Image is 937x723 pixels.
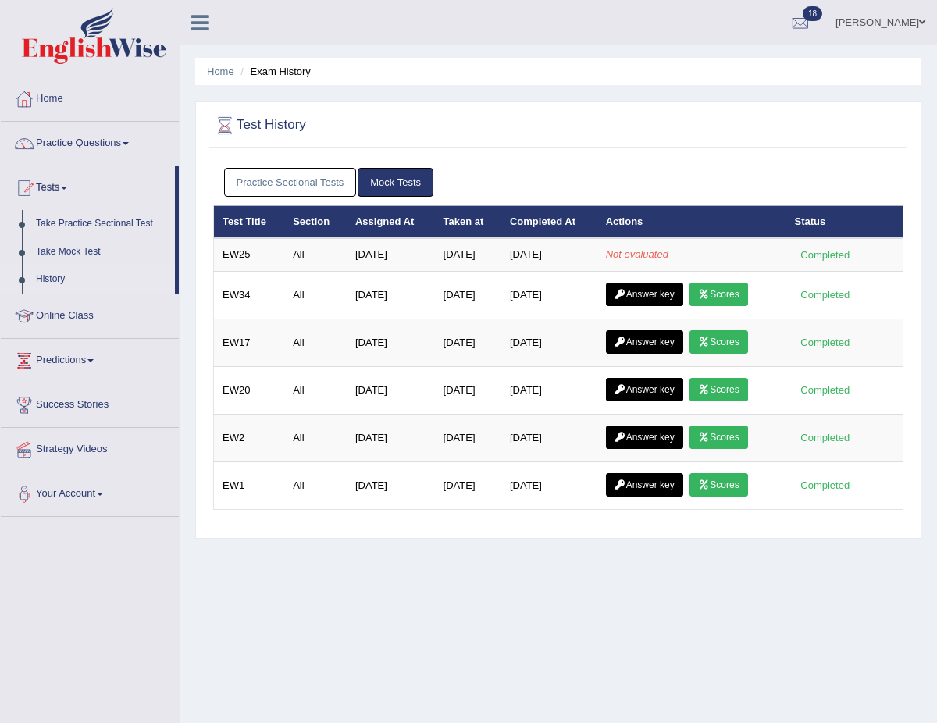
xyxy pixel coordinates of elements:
[237,64,311,79] li: Exam History
[347,205,435,238] th: Assigned At
[29,238,175,266] a: Take Mock Test
[1,339,179,378] a: Predictions
[284,319,347,366] td: All
[214,238,285,271] td: EW25
[803,6,822,21] span: 18
[435,319,501,366] td: [DATE]
[29,265,175,294] a: History
[1,428,179,467] a: Strategy Videos
[501,461,597,509] td: [DATE]
[435,461,501,509] td: [DATE]
[358,168,433,197] a: Mock Tests
[284,271,347,319] td: All
[1,383,179,422] a: Success Stories
[214,461,285,509] td: EW1
[213,114,641,137] h2: Test History
[347,271,435,319] td: [DATE]
[795,477,856,493] div: Completed
[606,330,683,354] a: Answer key
[501,271,597,319] td: [DATE]
[435,205,501,238] th: Taken at
[501,319,597,366] td: [DATE]
[207,66,234,77] a: Home
[347,319,435,366] td: [DATE]
[214,205,285,238] th: Test Title
[214,414,285,461] td: EW2
[795,287,856,303] div: Completed
[795,247,856,263] div: Completed
[435,271,501,319] td: [DATE]
[284,461,347,509] td: All
[435,366,501,414] td: [DATE]
[689,283,747,306] a: Scores
[1,122,179,161] a: Practice Questions
[689,378,747,401] a: Scores
[795,429,856,446] div: Completed
[214,319,285,366] td: EW17
[501,414,597,461] td: [DATE]
[224,168,357,197] a: Practice Sectional Tests
[1,166,175,205] a: Tests
[435,238,501,271] td: [DATE]
[786,205,903,238] th: Status
[606,426,683,449] a: Answer key
[284,205,347,238] th: Section
[284,366,347,414] td: All
[347,238,435,271] td: [DATE]
[435,414,501,461] td: [DATE]
[606,378,683,401] a: Answer key
[795,334,856,351] div: Completed
[214,366,285,414] td: EW20
[689,426,747,449] a: Scores
[284,414,347,461] td: All
[214,271,285,319] td: EW34
[29,210,175,238] a: Take Practice Sectional Test
[689,473,747,497] a: Scores
[347,414,435,461] td: [DATE]
[1,77,179,116] a: Home
[1,472,179,511] a: Your Account
[347,366,435,414] td: [DATE]
[606,473,683,497] a: Answer key
[501,366,597,414] td: [DATE]
[1,294,179,333] a: Online Class
[284,238,347,271] td: All
[795,382,856,398] div: Completed
[501,205,597,238] th: Completed At
[606,248,668,260] em: Not evaluated
[606,283,683,306] a: Answer key
[689,330,747,354] a: Scores
[597,205,786,238] th: Actions
[501,238,597,271] td: [DATE]
[347,461,435,509] td: [DATE]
